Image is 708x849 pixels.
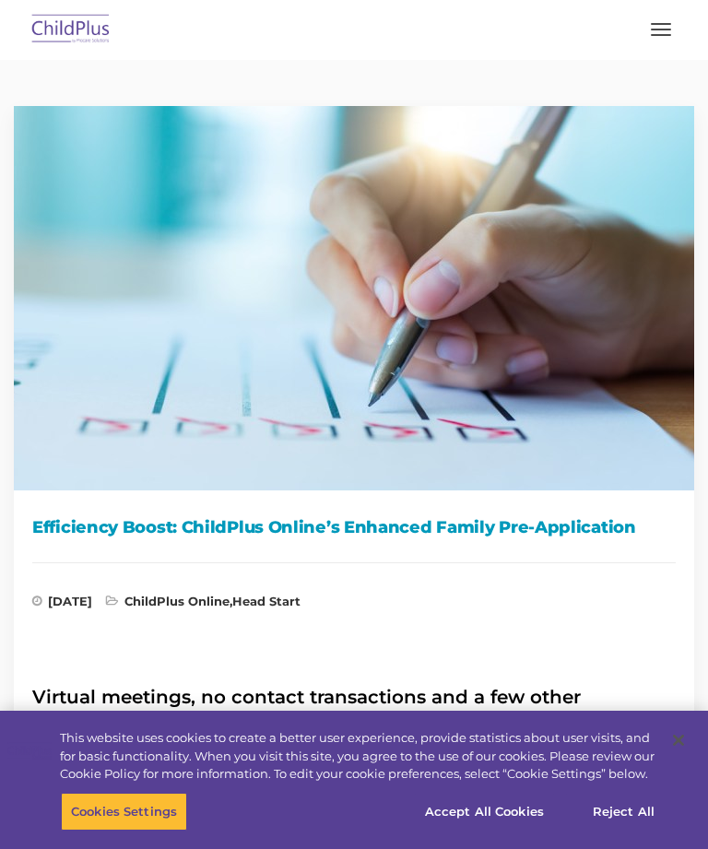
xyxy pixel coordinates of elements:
[232,594,301,608] a: Head Start
[32,595,92,614] span: [DATE]
[32,513,676,541] h1: Efficiency Boost: ChildPlus Online’s Enhanced Family Pre-Application
[28,8,114,52] img: ChildPlus by Procare Solutions
[106,595,301,614] span: ,
[124,594,230,608] a: ChildPlus Online
[60,729,658,784] div: This website uses cookies to create a better user experience, provide statistics about user visit...
[32,681,676,843] h2: Virtual meetings, no contact transactions and a few other modernized tasks saw a rise in populari...
[415,792,554,831] button: Accept All Cookies
[566,792,681,831] button: Reject All
[61,792,187,831] button: Cookies Settings
[658,720,699,761] button: Close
